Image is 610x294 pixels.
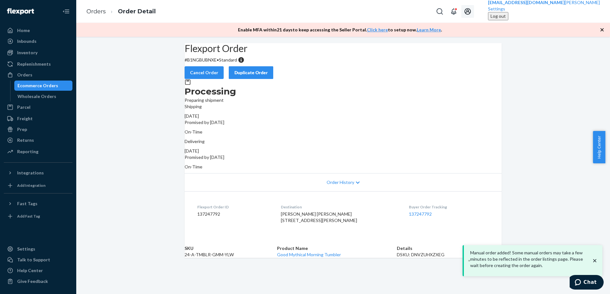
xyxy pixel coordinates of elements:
div: Give Feedback [17,278,48,284]
div: Fast Tags [17,200,37,207]
div: Preparing shipment [185,86,502,103]
div: DSKU: DNVZUHXZXEG [397,252,486,258]
a: Inbounds [4,36,72,46]
a: Ecommerce Orders [14,81,73,91]
dt: Buyer Order Tracking [409,204,489,210]
img: Flexport logo [7,8,34,15]
a: Add Fast Tag [4,211,72,221]
button: Open account menu [461,5,474,18]
button: Close Navigation [60,5,72,18]
button: Give Feedback [4,276,72,286]
p: Manual order added! Some manual orders may take a few minutes to be reflected in the order listin... [470,250,592,269]
div: Ecommerce Orders [17,82,58,89]
p: Promised by [DATE] [185,119,502,126]
a: Click here [367,27,388,32]
div: Add Integration [17,183,45,188]
a: Orders [4,70,72,80]
th: Product Name [277,245,397,252]
a: 137247792 [409,211,432,217]
a: Add Integration [4,180,72,191]
div: Parcel [17,104,30,110]
span: Order History [327,179,354,186]
div: Inventory [17,49,37,56]
span: [PERSON_NAME] [PERSON_NAME] [STREET_ADDRESS][PERSON_NAME] [281,211,357,223]
p: # B1NGBUBNXE [185,57,502,63]
div: Log out [491,13,506,19]
a: Home [4,25,72,36]
td: 24-A-TMBLR-GMM-YLW [185,252,277,258]
div: Add Fast Tag [17,213,40,219]
dt: Flexport Order ID [197,204,271,210]
div: [DATE] [185,113,502,119]
div: Help Center [17,267,43,274]
a: Inventory [4,48,72,58]
div: Prep [17,126,27,133]
ol: breadcrumbs [81,2,161,21]
button: Cancel Order [185,66,224,79]
a: Prep [4,124,72,134]
dd: 137247792 [197,211,271,217]
button: Integrations [4,168,72,178]
th: SKU [185,245,277,252]
dt: Destination [281,204,399,210]
h3: Processing [185,86,502,97]
div: Home [17,27,30,34]
div: Duplicate Order [234,69,268,76]
th: Details [397,245,486,252]
button: Open Search Box [433,5,446,18]
p: On-Time [185,129,502,135]
a: Settings [4,244,72,254]
button: Talk to Support [4,255,72,265]
a: Reporting [4,147,72,157]
a: Order Detail [118,8,156,15]
a: Returns [4,135,72,145]
div: Replenishments [17,61,51,67]
button: Help Center [593,131,605,163]
div: Inbounds [17,38,37,44]
span: • [217,57,219,62]
div: Wholesale Orders [17,93,56,100]
h2: Flexport Order [185,43,502,54]
a: Orders [86,8,106,15]
div: Orders [17,72,32,78]
div: Freight [17,115,33,122]
div: Talk to Support [17,257,50,263]
button: Open notifications [447,5,460,18]
div: Settings [17,246,35,252]
p: On-Time [185,164,502,170]
iframe: Opens a widget where you can chat to one of our agents [570,275,604,291]
a: Good Mythical Morning Tumbler [277,252,341,257]
a: Settings [488,6,600,12]
div: Reporting [17,148,38,155]
p: Delivering [185,138,502,145]
button: Duplicate Order [229,66,273,79]
a: Freight [4,114,72,124]
button: Log out [488,12,508,20]
button: Fast Tags [4,199,72,209]
p: Enable MFA within 21 days to keep accessing the Seller Portal. to setup now. . [238,27,442,33]
a: Parcel [4,102,72,112]
p: Shipping [185,103,502,110]
a: Learn More [417,27,441,32]
p: Promised by [DATE] [185,154,502,160]
div: Returns [17,137,34,143]
a: Help Center [4,265,72,276]
div: [DATE] [185,148,502,154]
a: Wholesale Orders [14,91,73,101]
a: Replenishments [4,59,72,69]
svg: close toast [592,258,598,264]
span: Standard [219,57,237,62]
div: Integrations [17,170,44,176]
